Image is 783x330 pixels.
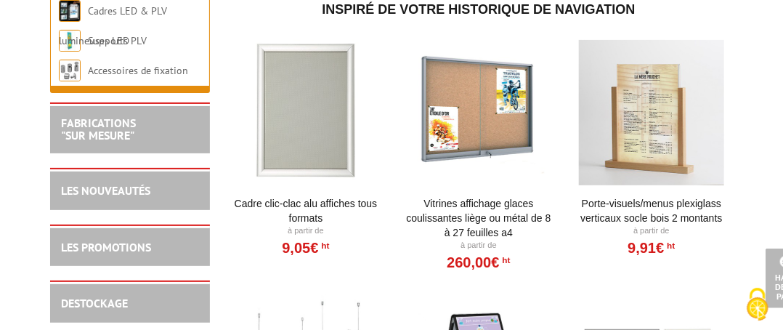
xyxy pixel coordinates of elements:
img: Accessoires de fixation [59,60,81,81]
img: Cookies (fenêtre modale) [739,286,776,323]
a: 260,00€HT [447,258,510,267]
span: Inspiré de votre historique de navigation [322,2,635,17]
a: LES NOUVEAUTÉS [61,183,150,198]
p: À partir de [405,240,552,251]
a: Accessoires de fixation [88,64,188,77]
a: Cadres LED & PLV lumineuses LED [59,4,167,47]
a: FABRICATIONS"Sur Mesure" [61,116,136,143]
a: Supports PLV [88,34,147,47]
a: 9,91€HT [628,244,675,252]
button: Cookies (fenêtre modale) [732,281,783,330]
a: Vitrines affichage glaces coulissantes liège ou métal de 8 à 27 feuilles A4 [405,196,552,240]
p: À partir de [578,225,725,237]
sup: HT [500,255,511,265]
sup: HT [664,241,675,251]
a: 9,05€HT [282,244,329,252]
a: Porte-Visuels/Menus Plexiglass Verticaux Socle Bois 2 Montants [578,196,725,225]
sup: HT [318,241,329,251]
a: Cadre Clic-Clac Alu affiches tous formats [232,196,379,225]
